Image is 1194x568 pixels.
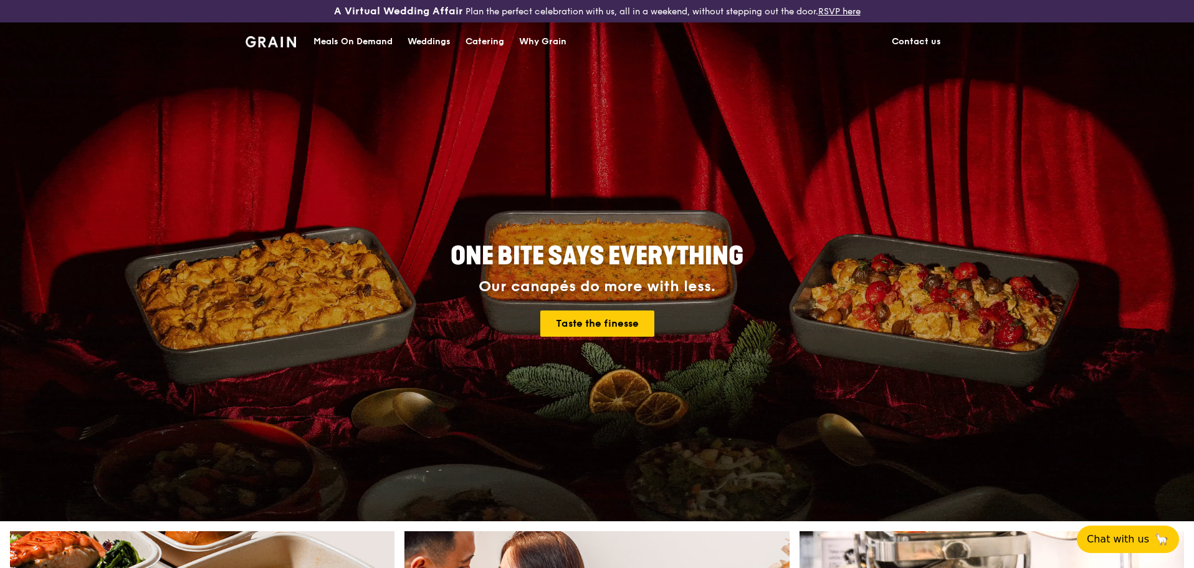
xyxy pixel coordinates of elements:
button: Chat with us🦙 [1077,526,1179,553]
a: Catering [458,23,512,60]
span: Chat with us [1087,532,1149,547]
a: RSVP here [818,6,861,17]
div: Weddings [408,23,451,60]
a: GrainGrain [246,22,296,59]
span: 🦙 [1154,532,1169,547]
h3: A Virtual Wedding Affair [334,5,463,17]
div: Catering [466,23,504,60]
a: Why Grain [512,23,574,60]
span: ONE BITE SAYS EVERYTHING [451,241,743,271]
div: Meals On Demand [313,23,393,60]
img: Grain [246,36,296,47]
div: Plan the perfect celebration with us, all in a weekend, without stepping out the door. [238,5,956,17]
a: Weddings [400,23,458,60]
a: Taste the finesse [540,310,654,337]
div: Why Grain [519,23,566,60]
a: Contact us [884,23,948,60]
div: Our canapés do more with less. [373,278,821,296]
